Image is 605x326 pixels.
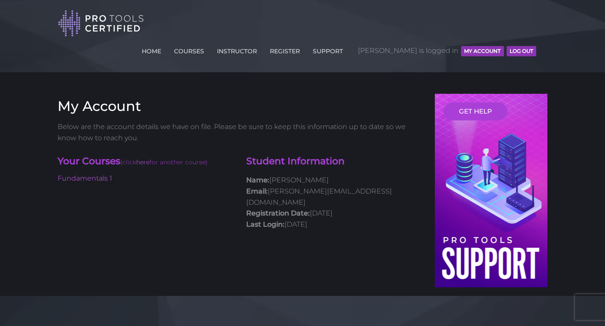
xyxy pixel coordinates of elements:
[58,155,233,169] h4: Your Courses
[246,187,268,195] strong: Email:
[120,158,208,166] span: (click for another course)
[140,43,163,56] a: HOME
[246,220,284,228] strong: Last Login:
[507,46,536,56] button: Log Out
[58,98,422,114] h3: My Account
[172,43,206,56] a: COURSES
[246,209,310,217] strong: Registration Date:
[461,46,504,56] button: MY ACCOUNT
[58,121,422,143] p: Below are the account details we have on file. Please be sure to keep this information up to date...
[246,175,422,230] p: [PERSON_NAME] [PERSON_NAME][EMAIL_ADDRESS][DOMAIN_NAME] [DATE] [DATE]
[311,43,345,56] a: SUPPORT
[246,155,422,168] h4: Student Information
[215,43,259,56] a: INSTRUCTOR
[268,43,302,56] a: REGISTER
[58,174,112,182] a: Fundamentals 1
[443,102,507,120] a: GET HELP
[246,176,269,184] strong: Name:
[358,38,536,64] span: [PERSON_NAME] is logged in
[136,158,150,166] a: here
[58,9,144,37] img: Pro Tools Certified Logo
